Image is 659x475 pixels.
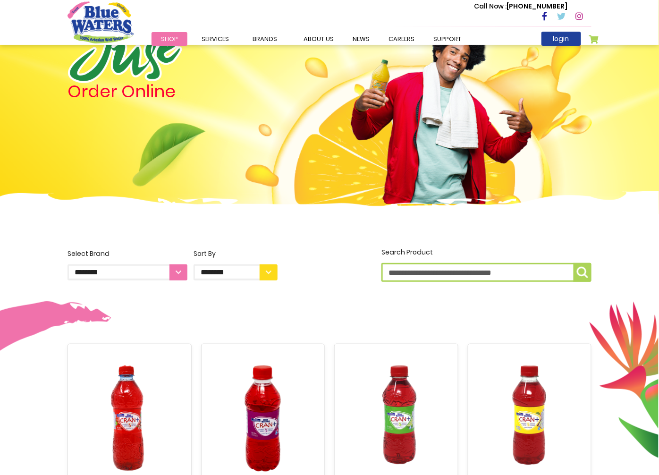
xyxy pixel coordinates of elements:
[541,32,581,46] a: login
[381,263,591,282] input: Search Product
[343,32,379,46] a: News
[350,2,534,204] img: man.png
[474,1,568,11] p: [PHONE_NUMBER]
[194,264,278,280] select: Sort By
[68,249,187,280] label: Select Brand
[294,32,343,46] a: about us
[68,19,182,83] img: logo
[379,32,424,46] a: careers
[577,267,588,278] img: search-icon.png
[68,83,278,100] h4: Order Online
[474,1,507,11] span: Call Now :
[161,34,178,43] span: Shop
[381,247,591,282] label: Search Product
[253,34,277,43] span: Brands
[68,264,187,280] select: Select Brand
[68,1,134,43] a: store logo
[202,34,229,43] span: Services
[424,32,471,46] a: support
[194,249,278,259] div: Sort By
[574,263,591,282] button: Search Product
